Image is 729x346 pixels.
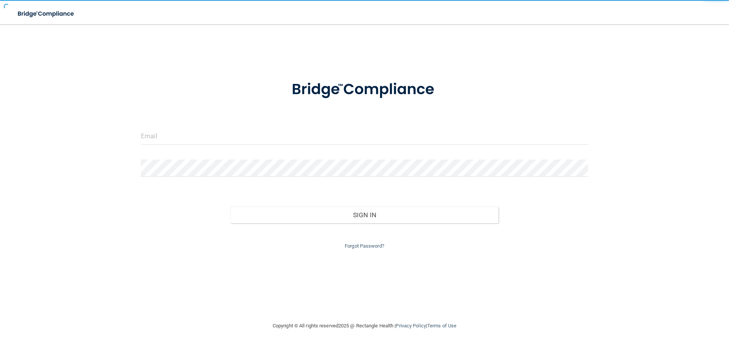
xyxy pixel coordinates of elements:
a: Privacy Policy [396,323,426,329]
button: Sign In [230,207,499,223]
div: Copyright © All rights reserved 2025 @ Rectangle Health | | [226,314,503,338]
a: Terms of Use [427,323,456,329]
input: Email [141,128,588,145]
img: bridge_compliance_login_screen.278c3ca4.svg [11,6,81,22]
a: Forgot Password? [345,243,384,249]
img: bridge_compliance_login_screen.278c3ca4.svg [276,70,453,109]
